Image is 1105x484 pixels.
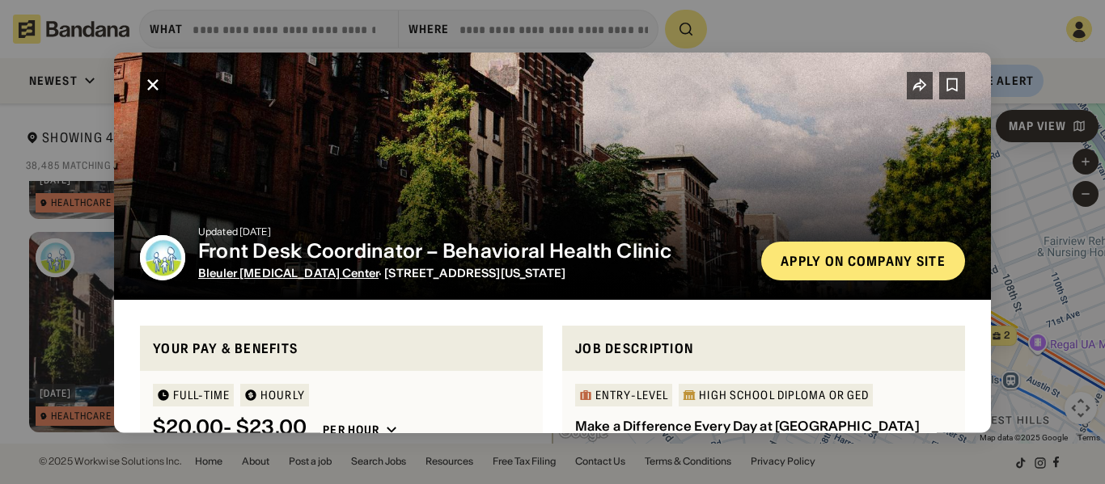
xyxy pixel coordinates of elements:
div: · [STREET_ADDRESS][US_STATE] [198,266,748,280]
div: Full-time [173,389,230,401]
img: Bleuler Psychotherapy Center logo [140,234,185,280]
div: High School Diploma or GED [699,389,869,401]
div: Entry-Level [595,389,668,401]
div: $ 20.00 - $23.00 [153,416,307,440]
div: Per hour [323,423,379,437]
div: Your pay & benefits [153,338,530,358]
div: Apply on company site [781,254,946,267]
div: Front Desk Coordinator – Behavioral Health Clinic [198,239,748,263]
div: Make a Difference Every Day at [GEOGRAPHIC_DATA][MEDICAL_DATA] [575,418,920,453]
div: HOURLY [260,389,305,401]
div: Job Description [575,338,952,358]
div: Updated [DATE] [198,226,748,236]
span: Bleuler [MEDICAL_DATA] Center [198,265,379,280]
